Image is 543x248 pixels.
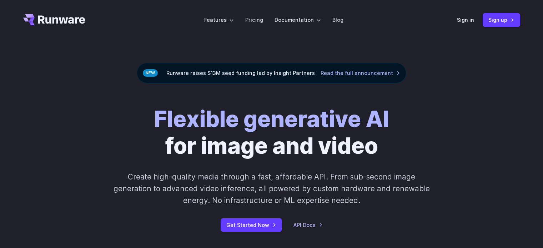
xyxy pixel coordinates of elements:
p: Create high-quality media through a fast, affordable API. From sub-second image generation to adv... [112,171,431,207]
a: Pricing [245,16,263,24]
a: Go to / [23,14,85,25]
a: Sign up [483,13,520,27]
a: API Docs [293,221,323,229]
div: Runware raises $13M seed funding led by Insight Partners [137,63,406,83]
label: Documentation [275,16,321,24]
a: Read the full announcement [321,69,400,77]
a: Sign in [457,16,474,24]
a: Blog [332,16,343,24]
label: Features [204,16,234,24]
a: Get Started Now [221,218,282,232]
strong: Flexible generative AI [154,106,389,132]
h1: for image and video [154,106,389,160]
